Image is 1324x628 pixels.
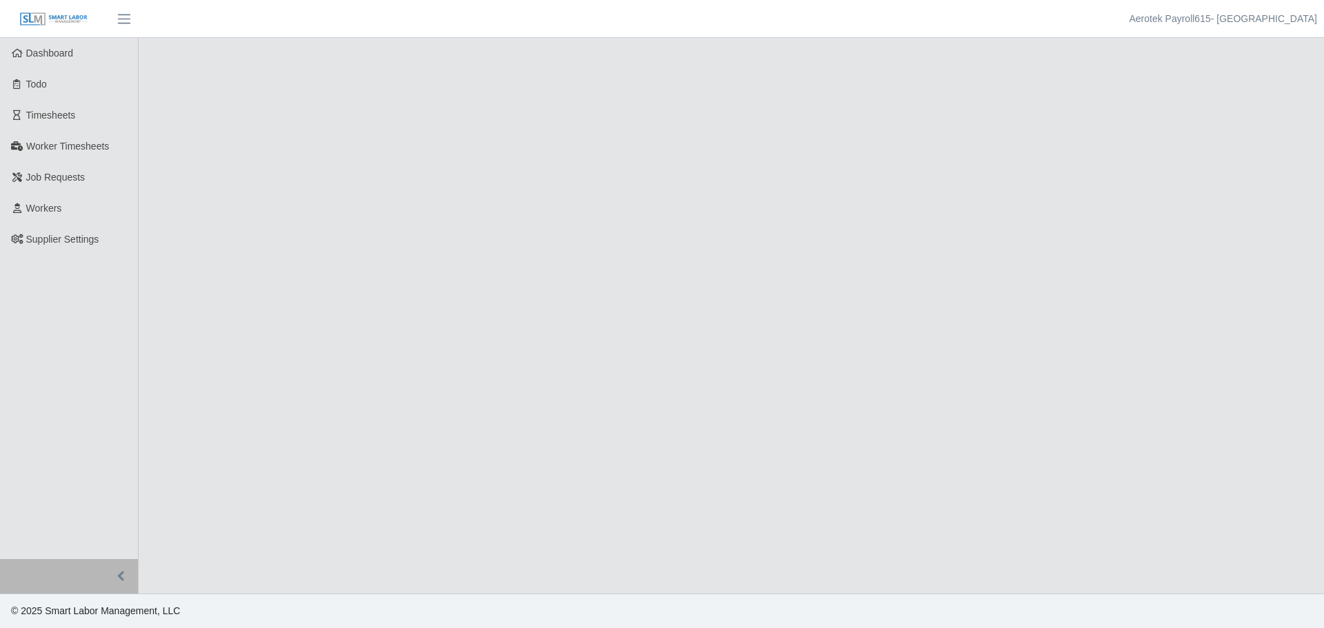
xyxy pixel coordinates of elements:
span: Supplier Settings [26,234,99,245]
span: Job Requests [26,172,86,183]
span: Worker Timesheets [26,141,109,152]
a: Aerotek Payroll615- [GEOGRAPHIC_DATA] [1129,12,1317,26]
span: © 2025 Smart Labor Management, LLC [11,605,180,616]
span: Workers [26,203,62,214]
span: Dashboard [26,48,74,59]
img: SLM Logo [19,12,88,27]
span: Todo [26,79,47,90]
span: Timesheets [26,110,76,121]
